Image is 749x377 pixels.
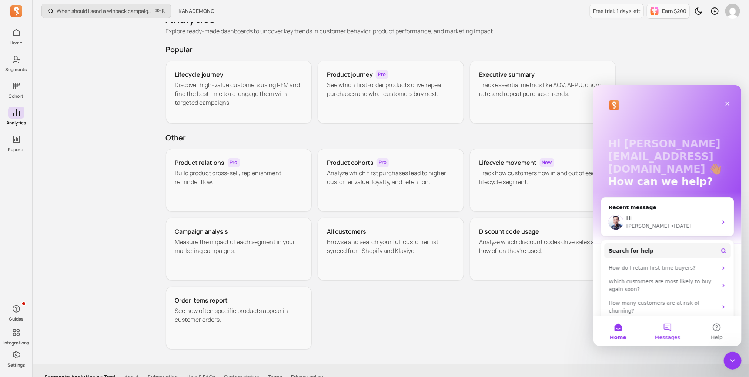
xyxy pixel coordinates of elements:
button: Toggle dark mode [691,4,706,19]
p: Browse and search your full customer list synced from Shopify and Klaviyo. [327,237,455,255]
a: Lifecycle journeyDiscover high-value customers using RFM and find the best time to re-engage them... [166,61,312,124]
a: Executive summaryTrack essential metrics like AOV, ARPU, churn rate, and repeat purchase trends. [470,61,616,124]
p: Integrations [3,340,29,346]
p: Track how customers flow in and out of each lifecycle segment. [479,169,607,186]
a: All customersBrowse and search your full customer list synced from Shopify and Klaviyo. [318,218,464,281]
p: See how often specific products appear in customer orders. [175,306,303,324]
span: KANADEMONO [178,7,214,15]
img: avatar [725,4,740,19]
p: Earn $200 [662,7,686,15]
a: Product cohortsProAnalyze which first purchases lead to higher customer value, loyalty, and reten... [318,149,464,212]
a: Free trial: 1 days left [590,4,644,18]
iframe: Intercom live chat [593,85,742,346]
p: When should I send a winback campaign to prevent churn? [57,7,153,15]
span: New [540,158,554,167]
p: Guides [9,316,23,322]
p: Track essential metrics like AOV, ARPU, churn rate, and repeat purchase trends. [479,80,607,98]
h3: Lifecycle movement [479,158,537,167]
h3: Executive summary [479,70,535,79]
h2: Popular [166,44,616,55]
button: KANADEMONO [174,4,219,18]
h3: Discount code usage [479,227,539,236]
p: Analytics [6,120,26,126]
button: Earn $200 [647,4,690,19]
h3: Product relations [175,158,225,167]
h3: Order items report [175,296,228,305]
a: Discount code usageAnalyze which discount codes drive sales and how often they're used. [470,218,616,281]
p: Settings [7,362,25,368]
h1: Analytics [166,12,616,25]
a: Lifecycle movementNewTrack how customers flow in and out of each lifecycle segment. [470,149,616,212]
p: Free trial: 1 days left [593,7,641,15]
p: Analyze which discount codes drive sales and how often they're used. [479,237,607,255]
kbd: K [162,8,165,14]
span: Pro [376,70,388,79]
a: Campaign analysisMeasure the impact of each segment in your marketing campaigns. [166,218,312,281]
h3: Product cohorts [327,158,374,167]
p: Analyze which first purchases lead to higher customer value, loyalty, and retention. [327,169,455,186]
p: Discover high-value customers using RFM and find the best time to re-engage them with targeted ca... [175,80,303,107]
h3: All customers [327,227,366,236]
a: Product relationsProBuild product cross-sell, replenishment reminder flow. [166,149,312,212]
h3: Product journey [327,70,373,79]
p: Measure the impact of each segment in your marketing campaigns. [175,237,303,255]
p: Cohort [9,93,24,99]
p: Explore ready-made dashboards to uncover key trends in customer behavior, product performance, an... [166,27,616,36]
kbd: ⌘ [155,7,159,16]
span: Pro [228,158,240,167]
p: See which first-order products drive repeat purchases and what customers buy next. [327,80,455,98]
p: Home [10,40,23,46]
h3: Campaign analysis [175,227,228,236]
iframe: Intercom live chat [724,352,742,370]
p: Build product cross-sell, replenishment reminder flow. [175,169,303,186]
a: Order items reportSee how often specific products appear in customer orders. [166,287,312,350]
button: Guides [8,301,24,324]
button: When should I send a winback campaign to prevent churn?⌘+K [41,4,171,18]
span: + [156,7,165,15]
a: Product journeyProSee which first-order products drive repeat purchases and what customers buy next. [318,61,464,124]
h3: Lifecycle journey [175,70,224,79]
p: Reports [8,147,24,153]
p: Segments [6,67,27,73]
span: Pro [377,158,389,167]
h2: Other [166,133,616,143]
